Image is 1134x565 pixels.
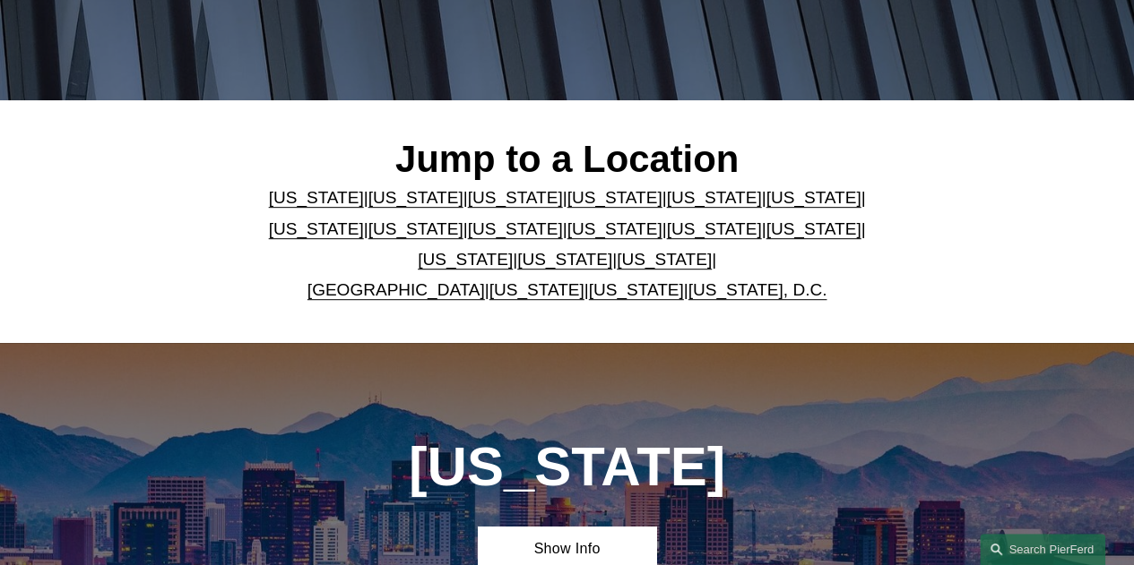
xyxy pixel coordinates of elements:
[418,250,513,269] a: [US_STATE]
[489,280,584,299] a: [US_STATE]
[617,250,712,269] a: [US_STATE]
[345,435,789,498] h1: [US_STATE]
[269,188,364,207] a: [US_STATE]
[589,280,684,299] a: [US_STATE]
[666,219,761,238] a: [US_STATE]
[688,280,827,299] a: [US_STATE], D.C.
[468,219,563,238] a: [US_STATE]
[468,188,563,207] a: [US_STATE]
[368,188,463,207] a: [US_STATE]
[766,188,861,207] a: [US_STATE]
[256,137,879,183] h2: Jump to a Location
[269,219,364,238] a: [US_STATE]
[980,534,1105,565] a: Search this site
[666,188,761,207] a: [US_STATE]
[307,280,485,299] a: [GEOGRAPHIC_DATA]
[766,219,861,238] a: [US_STATE]
[517,250,612,269] a: [US_STATE]
[256,183,879,305] p: | | | | | | | | | | | | | | | | | |
[567,219,662,238] a: [US_STATE]
[368,219,463,238] a: [US_STATE]
[567,188,662,207] a: [US_STATE]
